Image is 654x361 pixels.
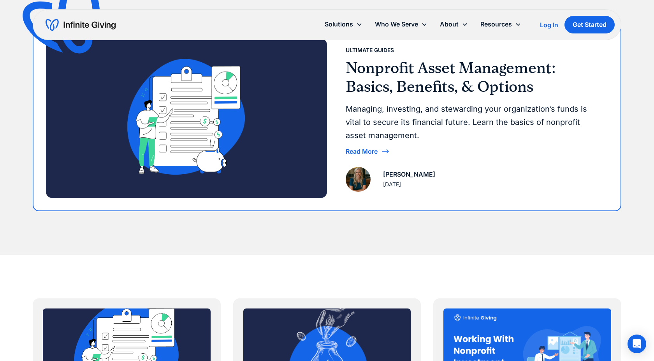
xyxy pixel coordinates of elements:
[325,19,353,30] div: Solutions
[383,180,401,189] div: [DATE]
[540,22,558,28] div: Log In
[346,46,394,55] div: Ultimate Guides
[318,16,369,33] div: Solutions
[628,335,646,353] div: Open Intercom Messenger
[480,19,512,30] div: Resources
[369,16,434,33] div: Who We Serve
[540,20,558,30] a: Log In
[346,102,602,142] div: Managing, investing, and stewarding your organization’s funds is vital to secure its financial fu...
[46,19,116,31] a: home
[434,16,474,33] div: About
[474,16,527,33] div: Resources
[383,169,435,180] div: [PERSON_NAME]
[375,19,418,30] div: Who We Serve
[440,19,459,30] div: About
[564,16,615,33] a: Get Started
[346,148,378,154] div: Read More
[33,26,621,210] a: Ultimate GuidesNonprofit Asset Management: Basics, Benefits, & OptionsManaging, investing, and st...
[346,59,602,96] h3: Nonprofit Asset Management: Basics, Benefits, & Options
